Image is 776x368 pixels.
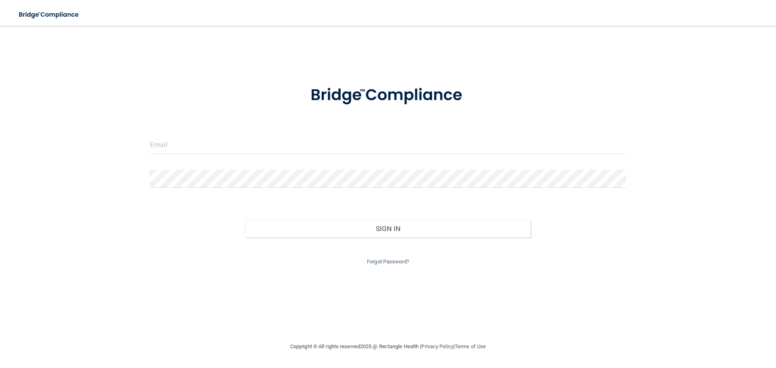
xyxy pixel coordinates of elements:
[150,136,626,154] input: Email
[12,6,86,23] img: bridge_compliance_login_screen.278c3ca4.svg
[240,334,536,360] div: Copyright © All rights reserved 2025 @ Rectangle Health | |
[421,343,453,349] a: Privacy Policy
[245,220,531,238] button: Sign In
[294,74,482,116] img: bridge_compliance_login_screen.278c3ca4.svg
[636,311,766,343] iframe: Drift Widget Chat Controller
[367,259,409,265] a: Forgot Password?
[455,343,486,349] a: Terms of Use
